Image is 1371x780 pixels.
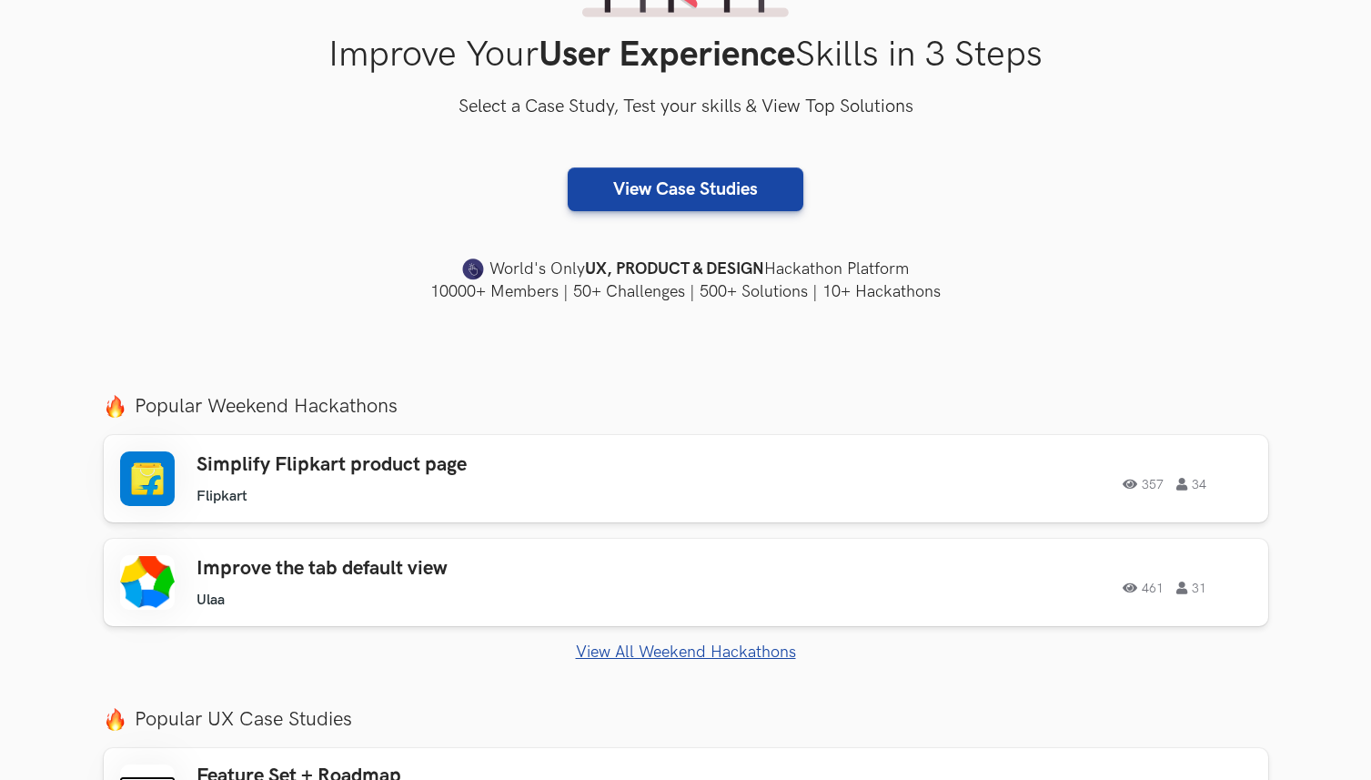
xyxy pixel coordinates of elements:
[104,643,1268,662] a: View All Weekend Hackathons
[104,257,1268,282] h4: World's Only Hackathon Platform
[539,34,795,76] strong: User Experience
[197,557,713,581] h3: Improve the tab default view
[104,34,1268,76] h1: Improve Your Skills in 3 Steps
[1176,582,1206,594] span: 31
[568,167,803,211] a: View Case Studies
[104,435,1268,522] a: Simplify Flipkart product page Flipkart 357 34
[1123,478,1164,491] span: 357
[197,488,247,505] li: Flipkart
[585,257,764,282] strong: UX, PRODUCT & DESIGN
[1176,478,1206,491] span: 34
[104,395,126,418] img: fire.png
[197,453,713,477] h3: Simplify Flipkart product page
[1123,582,1164,594] span: 461
[104,394,1268,419] label: Popular Weekend Hackathons
[104,93,1268,122] h3: Select a Case Study, Test your skills & View Top Solutions
[197,592,225,609] li: Ulaa
[104,280,1268,303] h4: 10000+ Members | 50+ Challenges | 500+ Solutions | 10+ Hackathons
[104,708,126,731] img: fire.png
[104,539,1268,626] a: Improve the tab default view Ulaa 461 31
[462,258,484,281] img: uxhack-favicon-image.png
[104,707,1268,732] label: Popular UX Case Studies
